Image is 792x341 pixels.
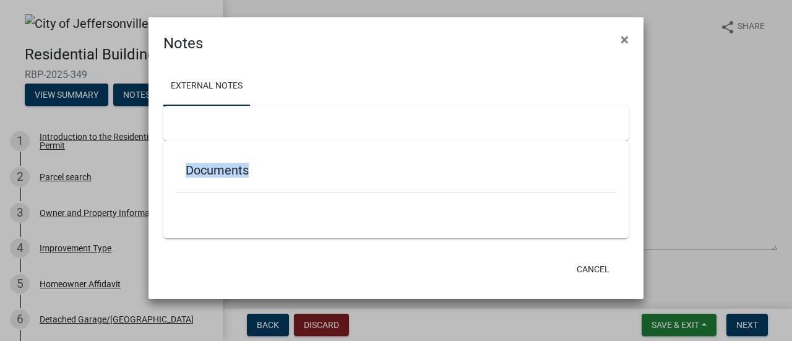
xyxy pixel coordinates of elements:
button: Cancel [567,258,619,280]
h4: Notes [163,32,203,54]
span: × [621,31,629,48]
a: External Notes [163,67,250,106]
h5: Documents [186,163,606,178]
button: Close [611,22,639,57]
